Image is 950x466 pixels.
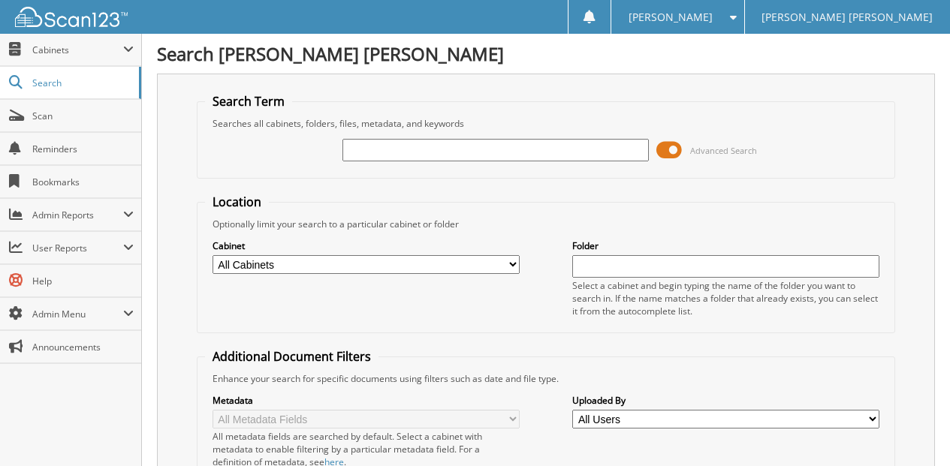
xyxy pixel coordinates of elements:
span: Search [32,77,131,89]
span: User Reports [32,242,123,254]
label: Folder [572,239,879,252]
span: Admin Menu [32,308,123,320]
div: Searches all cabinets, folders, files, metadata, and keywords [205,117,887,130]
div: Optionally limit your search to a particular cabinet or folder [205,218,887,230]
div: Select a cabinet and begin typing the name of the folder you want to search in. If the name match... [572,279,879,317]
legend: Search Term [205,93,292,110]
span: Advanced Search [690,145,757,156]
span: Admin Reports [32,209,123,221]
span: Cabinets [32,44,123,56]
span: [PERSON_NAME] [629,13,713,22]
span: Reminders [32,143,134,155]
legend: Additional Document Filters [205,348,378,365]
label: Uploaded By [572,394,879,407]
span: Bookmarks [32,176,134,188]
label: Cabinet [213,239,520,252]
span: Scan [32,110,134,122]
legend: Location [205,194,269,210]
label: Metadata [213,394,520,407]
img: scan123-logo-white.svg [15,7,128,27]
div: Enhance your search for specific documents using filters such as date and file type. [205,372,887,385]
span: Announcements [32,341,134,353]
h1: Search [PERSON_NAME] [PERSON_NAME] [157,41,935,66]
span: [PERSON_NAME] [PERSON_NAME] [762,13,933,22]
span: Help [32,275,134,287]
